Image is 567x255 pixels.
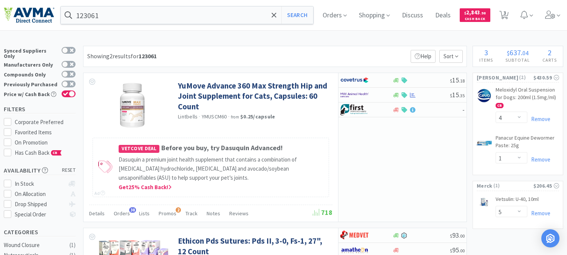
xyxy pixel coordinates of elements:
[240,113,275,120] strong: $0.25 / capsule
[439,50,463,63] span: Sort
[15,149,62,156] span: Has Cash Back
[185,210,198,217] span: Track
[114,210,130,217] span: Orders
[464,11,466,16] span: $
[15,128,76,137] div: Favorited Items
[527,210,550,217] a: Remove
[450,231,465,239] span: 93
[496,13,512,20] a: 3
[94,190,105,197] div: Ad
[119,143,325,154] h4: Before you buy, try Dasuquin Advanced!
[4,61,58,67] div: Manufacturers Only
[61,6,313,24] input: Search by item, sku, manufacturer, ingredient, size...
[477,73,518,82] span: [PERSON_NAME]
[548,48,552,57] span: 2
[459,93,465,98] span: . 35
[15,200,65,209] div: Drop Shipped
[450,248,452,253] span: $
[15,138,76,147] div: On Promotion
[450,246,465,254] span: 95
[496,103,503,108] span: CB
[231,114,239,120] span: from
[178,81,331,112] a: YuMove Advance 360 Max Strength Hip and Joint Supplement for Cats, Capsules: 60 Count
[340,230,369,241] img: bdd3c0f4347043b9a893056ed883a29a_120.png
[4,81,58,87] div: Previously Purchased
[527,115,550,123] a: Remove
[139,52,157,60] strong: 123061
[493,182,533,190] span: ( 1 )
[4,166,76,175] h5: Availability
[313,208,332,217] span: 718
[176,207,181,213] span: 2
[480,11,486,16] span: . 98
[450,90,465,99] span: 15
[484,48,488,57] span: 3
[202,113,227,120] span: YMUSCM60
[473,56,499,64] h4: Items
[340,104,369,115] img: 67d67680309e4a0bb49a5ff0391dcc42_6.png
[116,81,149,130] img: fcfe78f6747541c6b6970421d52c91fb_527600.png
[281,6,313,24] button: Search
[70,241,76,250] div: ( 1 )
[119,183,171,191] span: Get 25 % Cash Back!
[450,233,452,239] span: $
[464,9,486,16] span: 2,843
[496,86,559,112] a: Meloxidyl Oral Suspension for Dogs: 200ml (1.5mg/ml) CB
[229,210,249,217] span: Reviews
[178,113,198,120] a: Lintbells
[518,74,533,81] span: ( 2 )
[4,228,76,236] h5: Categories
[340,75,369,86] img: 77fca1acd8b6420a9015268ca798ef17_1.png
[459,233,465,239] span: . 00
[411,50,436,63] p: Help
[119,145,159,153] span: Vetcove Deal
[51,151,59,155] span: CB
[89,210,105,217] span: Details
[15,179,65,188] div: In Stock
[4,7,54,23] img: e4e33dab9f054f5782a47901c742baa9_102.png
[340,89,369,101] img: f6b2451649754179b5b4e0c70c3f7cb0_2.png
[450,76,465,84] span: 15
[477,182,493,190] span: Merck
[459,248,465,253] span: . 00
[87,51,157,61] div: Showing 2 results
[4,47,58,59] div: Synced Suppliers Only
[207,210,220,217] span: Notes
[4,90,58,97] div: Price w/ Cash Back
[459,78,465,84] span: . 18
[15,210,65,219] div: Special Order
[499,49,536,56] div: .
[4,71,58,77] div: Compounds Only
[477,88,492,103] img: 34e9facd2e324d249ddbbb0212347c1f_55331.jpeg
[432,12,454,19] a: Deals
[496,196,539,206] a: Vetsulin: U-40, 10ml
[507,49,510,57] span: $
[15,118,76,127] div: Corporate Preferred
[15,190,65,199] div: On Allocation
[199,113,200,120] span: ·
[228,113,230,120] span: ·
[129,207,136,213] span: 38
[541,229,559,247] div: Open Intercom Messenger
[4,241,65,250] div: Wound Closure
[460,5,490,25] a: $2,843.98Cash Back
[450,78,452,84] span: $
[499,56,536,64] h4: Subtotal
[399,12,426,19] a: Discuss
[477,136,492,151] img: a75806c379f846cdbff45528b51d8112_50076.jpeg
[533,73,559,82] div: $430.59
[119,155,325,182] p: Dasuquin a premium joint health supplement that contains a combination of [MEDICAL_DATA] hydrochl...
[533,182,559,190] div: $206.45
[131,52,157,60] span: for
[510,48,521,57] span: 637
[522,49,528,57] span: 04
[527,156,550,163] a: Remove
[139,210,150,217] span: Lists
[477,196,492,208] img: e848a6c79f7e44b7b7fbb22cb718f26f_697806.jpeg
[159,210,176,217] span: Promos
[450,93,452,98] span: $
[4,105,76,114] h5: Filters
[536,56,563,64] h4: Carts
[62,166,76,174] span: reset
[464,17,486,22] span: Cash Back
